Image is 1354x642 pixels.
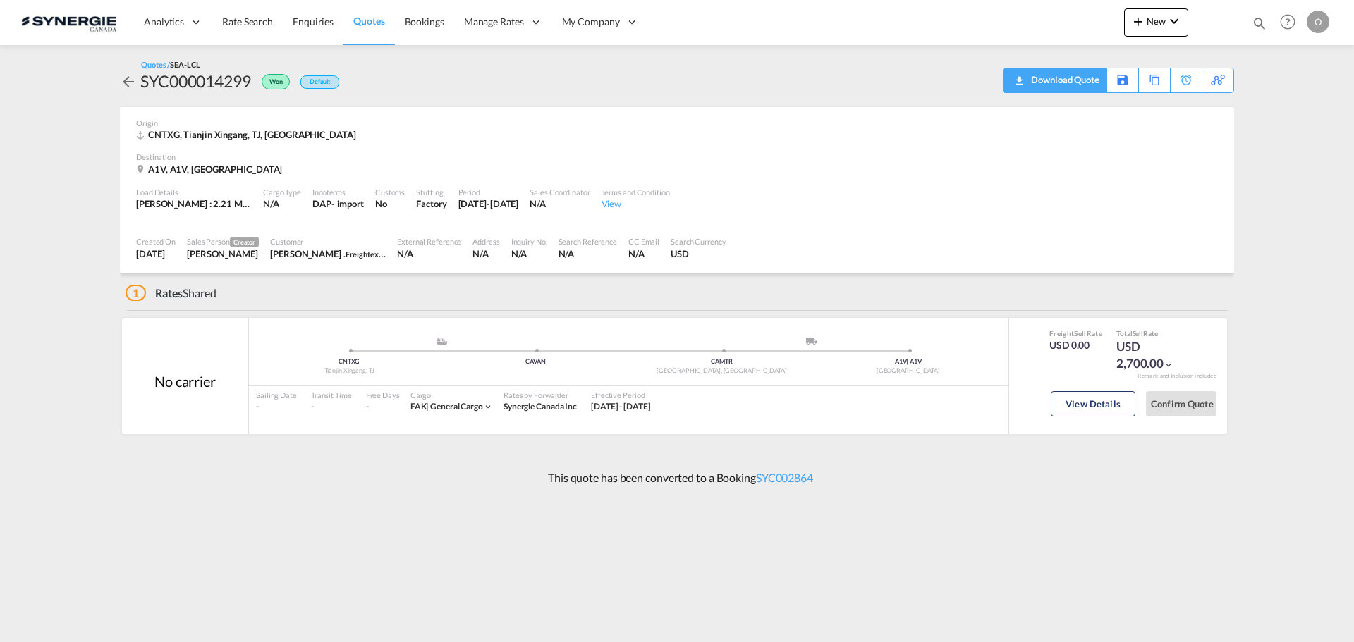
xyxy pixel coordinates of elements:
[300,75,339,89] div: Default
[671,247,726,260] div: USD
[136,118,1218,128] div: Origin
[270,247,386,260] div: Ritesh .
[256,390,297,400] div: Sailing Date
[126,285,216,301] div: Shared
[472,236,499,247] div: Address
[1276,10,1307,35] div: Help
[1252,16,1267,31] md-icon: icon-magnify
[458,197,519,210] div: 30 Sep 2025
[504,390,577,400] div: Rates by Forwarder
[559,247,617,260] div: N/A
[1164,360,1173,370] md-icon: icon-chevron-down
[530,187,590,197] div: Sales Coordinator
[410,390,493,400] div: Cargo
[1307,11,1329,33] div: O
[256,366,442,376] div: Tianjin Xingang, TJ
[155,286,183,300] span: Rates
[629,357,815,366] div: CAMTR
[1127,372,1227,380] div: Remark and Inclusion included
[629,366,815,376] div: [GEOGRAPHIC_DATA], [GEOGRAPHIC_DATA]
[353,15,384,27] span: Quotes
[331,197,364,210] div: - import
[591,401,651,413] div: 03 Jun 2025 - 30 Sep 2025
[815,366,1001,376] div: [GEOGRAPHIC_DATA]
[410,401,483,413] div: general cargo
[410,401,431,412] span: FAK
[671,236,726,247] div: Search Currency
[366,390,400,400] div: Free Days
[1276,10,1300,34] span: Help
[251,70,293,92] div: Won
[126,285,146,301] span: 1
[483,402,493,412] md-icon: icon-chevron-down
[910,357,922,365] span: A1V
[311,401,352,413] div: -
[628,236,659,247] div: CC Email
[148,129,356,140] span: CNTXG, Tianjin Xingang, TJ, [GEOGRAPHIC_DATA]
[906,357,908,365] span: |
[405,16,444,27] span: Bookings
[263,187,301,197] div: Cargo Type
[722,338,908,352] div: Delivery ModeService Type -
[256,401,297,413] div: -
[311,390,352,400] div: Transit Time
[263,197,301,210] div: N/A
[375,187,405,197] div: Customs
[464,15,524,29] span: Manage Rates
[458,187,519,197] div: Period
[559,236,617,247] div: Search Reference
[895,357,909,365] span: A1V
[562,15,620,29] span: My Company
[312,197,331,210] div: DAP
[602,187,670,197] div: Terms and Condition
[1051,391,1135,416] button: View Details
[120,70,140,92] div: icon-arrow-left
[1011,68,1099,91] div: Quote PDF is not available at this time
[230,237,259,247] span: Creator
[504,401,577,412] span: Synergie Canada Inc
[312,187,364,197] div: Incoterms
[591,401,651,412] span: [DATE] - [DATE]
[434,338,451,345] md-icon: assets/icons/custom/ship-fill.svg
[269,78,286,91] span: Won
[397,247,461,260] div: N/A
[187,236,259,247] div: Sales Person
[1133,329,1144,338] span: Sell
[120,73,137,90] md-icon: icon-arrow-left
[472,247,499,260] div: N/A
[397,236,461,247] div: External Reference
[293,16,334,27] span: Enquiries
[806,338,817,345] img: road
[1074,329,1086,338] span: Sell
[1027,68,1099,91] div: Download Quote
[136,163,286,175] div: A1V, A1V, Canada
[1252,16,1267,37] div: icon-magnify
[136,152,1218,162] div: Destination
[416,187,446,197] div: Stuffing
[136,197,252,210] div: [PERSON_NAME] : 2.21 MT | Volumetric Wt : 6.08 CBM | Chargeable Wt : 6.08 W/M
[1011,70,1027,81] md-icon: icon-download
[426,401,429,412] span: |
[256,357,442,366] div: CNTXG
[1124,8,1188,37] button: icon-plus 400-fgNewicon-chevron-down
[1011,68,1099,91] div: Download Quote
[1130,13,1147,30] md-icon: icon-plus 400-fg
[1049,328,1102,338] div: Freight Rate
[756,471,813,484] a: SYC002864
[270,236,386,247] div: Customer
[170,60,200,69] span: SEA-LCL
[1166,13,1183,30] md-icon: icon-chevron-down
[1049,338,1102,352] div: USD 0.00
[136,187,252,197] div: Load Details
[541,470,813,486] p: This quote has been converted to a Booking
[442,357,628,366] div: CAVAN
[416,197,446,210] div: Factory Stuffing
[1116,328,1187,338] div: Total Rate
[511,247,547,260] div: N/A
[504,401,577,413] div: Synergie Canada Inc
[222,16,273,27] span: Rate Search
[530,197,590,210] div: N/A
[187,247,259,260] div: Rosa Ho
[366,401,369,413] div: -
